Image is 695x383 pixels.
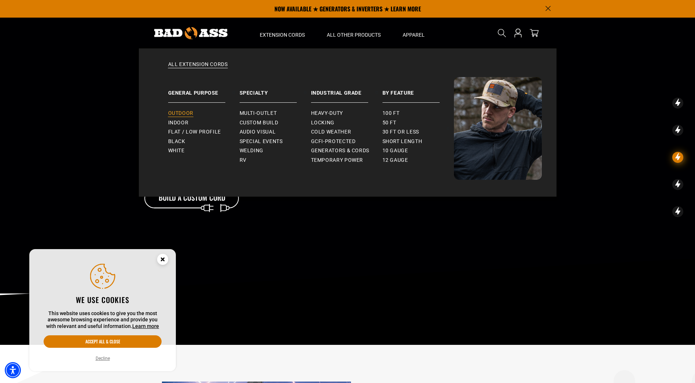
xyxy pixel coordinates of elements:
[168,109,240,118] a: Outdoor
[168,118,240,128] a: Indoor
[392,18,436,48] summary: Apparel
[311,118,382,128] a: Locking
[240,120,278,126] span: Custom Build
[249,18,316,48] summary: Extension Cords
[44,335,162,348] button: Accept all & close
[327,32,381,38] span: All Other Products
[93,355,112,362] button: Decline
[382,109,454,118] a: 100 ft
[512,18,524,48] a: Open this option
[168,138,185,145] span: Black
[168,147,185,154] span: White
[382,156,454,165] a: 12 gauge
[311,157,363,164] span: Temporary Power
[240,110,277,117] span: Multi-Outlet
[44,310,162,330] p: This website uses cookies to give you the most awesome browsing experience and provide you with r...
[496,27,508,39] summary: Search
[311,146,382,156] a: Generators & Cords
[382,120,396,126] span: 50 ft
[382,147,408,154] span: 10 gauge
[403,32,425,38] span: Apparel
[240,138,283,145] span: Special Events
[382,127,454,137] a: 30 ft or less
[5,362,21,378] div: Accessibility Menu
[240,109,311,118] a: Multi-Outlet
[240,77,311,103] a: Specialty
[154,61,542,77] a: All Extension Cords
[316,18,392,48] summary: All Other Products
[311,77,382,103] a: Industrial Grade
[311,137,382,146] a: GCFI-Protected
[311,109,382,118] a: Heavy-Duty
[240,129,276,135] span: Audio Visual
[168,77,240,103] a: General Purpose
[168,137,240,146] a: Black
[382,146,454,156] a: 10 gauge
[454,77,542,180] img: Bad Ass Extension Cords
[240,156,311,165] a: RV
[311,127,382,137] a: Cold Weather
[168,120,189,126] span: Indoor
[132,323,159,329] a: This website uses cookies to give you the most awesome browsing experience and provide you with r...
[528,29,540,37] a: cart
[382,110,400,117] span: 100 ft
[144,188,240,209] a: Build A Custom Cord
[168,127,240,137] a: Flat / Low Profile
[240,118,311,128] a: Custom Build
[382,77,454,103] a: By Feature
[149,249,176,272] button: Close this option
[240,157,247,164] span: RV
[311,129,351,135] span: Cold Weather
[154,27,228,39] img: Bad Ass Extension Cords
[311,110,343,117] span: Heavy-Duty
[168,129,221,135] span: Flat / Low Profile
[44,295,162,304] h2: We use cookies
[240,147,263,154] span: Welding
[260,32,305,38] span: Extension Cords
[168,110,193,117] span: Outdoor
[240,127,311,137] a: Audio Visual
[382,157,408,164] span: 12 gauge
[240,146,311,156] a: Welding
[311,120,334,126] span: Locking
[240,137,311,146] a: Special Events
[168,146,240,156] a: White
[382,138,422,145] span: Short Length
[29,249,176,372] aside: Cookie Consent
[311,138,356,145] span: GCFI-Protected
[311,156,382,165] a: Temporary Power
[382,137,454,146] a: Short Length
[382,118,454,128] a: 50 ft
[311,147,370,154] span: Generators & Cords
[382,129,419,135] span: 30 ft or less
